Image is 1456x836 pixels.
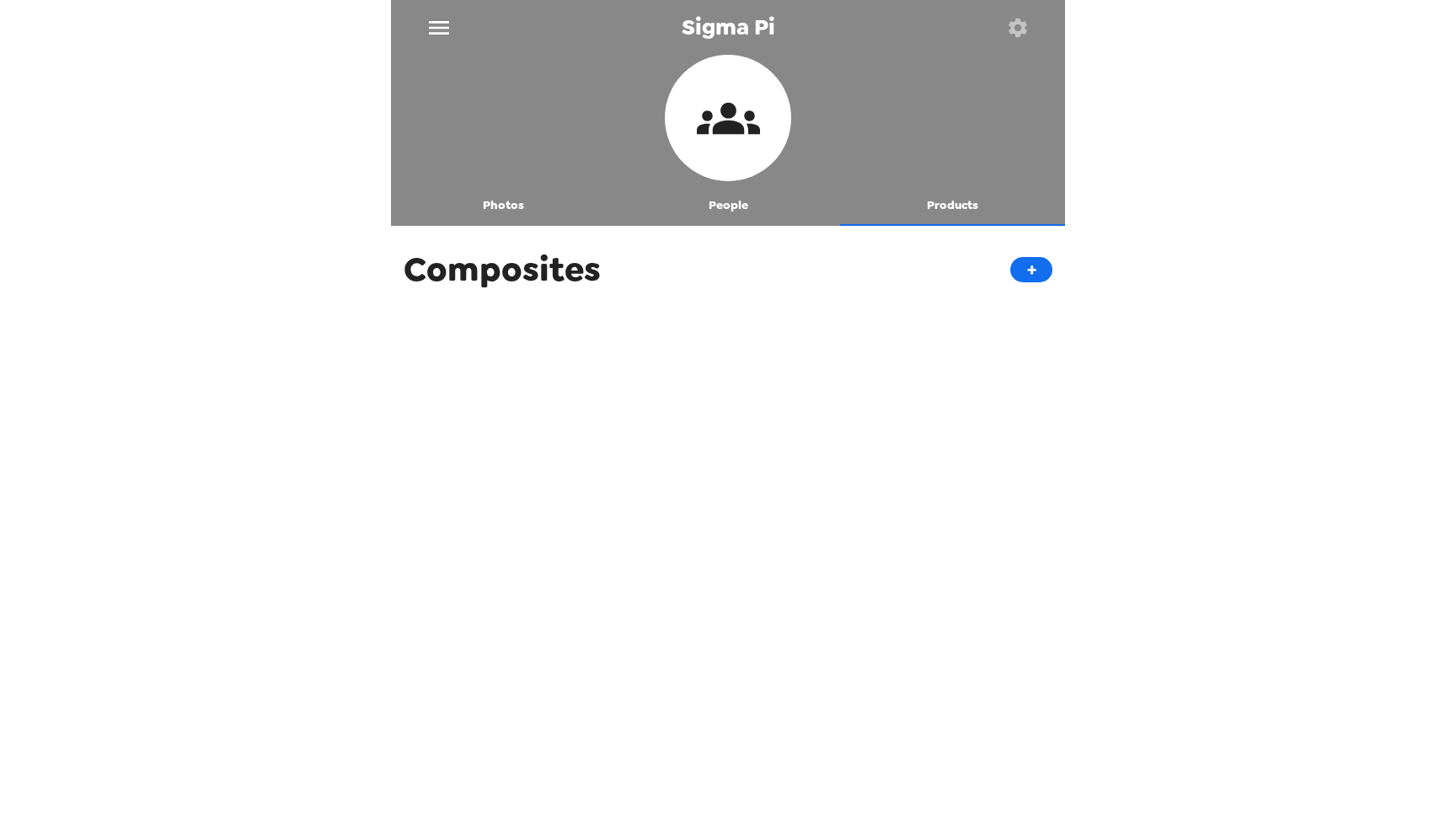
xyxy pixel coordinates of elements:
[840,185,1065,226] button: Products
[404,247,601,292] span: Composites
[391,185,616,226] button: Photos
[616,185,841,226] button: People
[682,16,775,39] span: Sigma Pi
[1010,257,1052,282] button: +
